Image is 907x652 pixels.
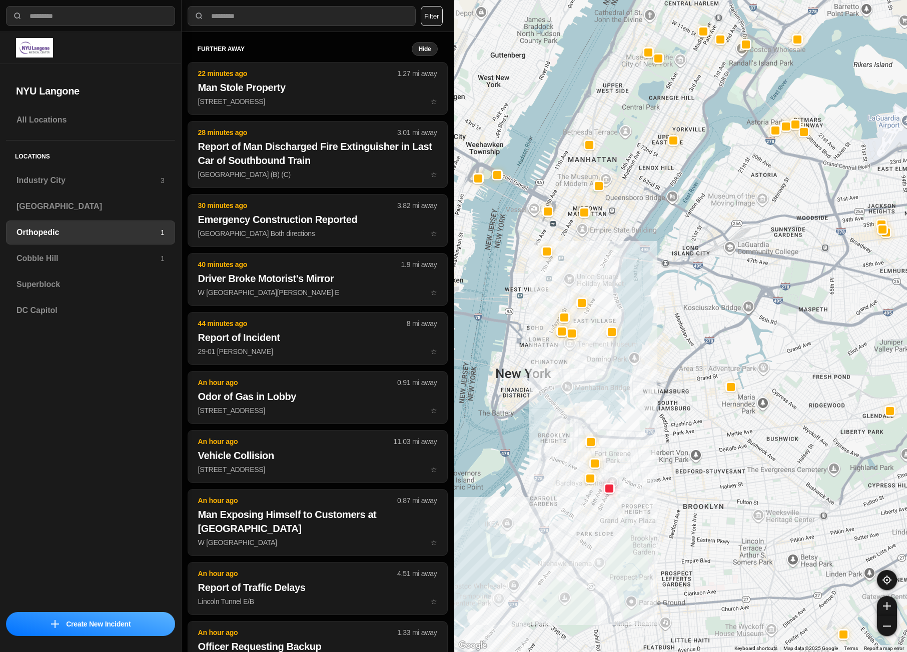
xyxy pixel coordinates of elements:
p: 3 [161,175,165,185]
a: Superblock [6,272,175,296]
a: Open this area in Google Maps (opens a new window) [456,639,489,652]
span: star [431,465,437,473]
p: 0.91 mi away [397,377,437,387]
a: An hour ago11.03 mi awayVehicle Collision[STREET_ADDRESS]star [188,465,448,473]
h3: [GEOGRAPHIC_DATA] [17,200,165,212]
button: 40 minutes ago1.9 mi awayDriver Broke Motorist's MirrorW [GEOGRAPHIC_DATA][PERSON_NAME] Estar [188,253,448,306]
a: Orthopedic1 [6,220,175,244]
p: 28 minutes ago [198,127,397,137]
a: An hour ago0.91 mi awayOdor of Gas in Lobby[STREET_ADDRESS]star [188,406,448,414]
h2: Man Exposing Himself to Customers at [GEOGRAPHIC_DATA] [198,507,437,535]
h3: Orthopedic [17,226,161,238]
p: [STREET_ADDRESS] [198,405,437,415]
p: An hour ago [198,495,397,505]
a: Industry City3 [6,168,175,192]
a: An hour ago0.87 mi awayMan Exposing Himself to Customers at [GEOGRAPHIC_DATA]W [GEOGRAPHIC_DATA]star [188,538,448,546]
p: An hour ago [198,436,394,446]
img: zoom-out [883,622,891,630]
p: Create New Incident [66,619,131,629]
a: Report a map error [864,645,904,651]
button: iconCreate New Incident [6,612,175,636]
img: search [194,11,204,21]
button: An hour ago4.51 mi awayReport of Traffic DelaysLincoln Tunnel E/Bstar [188,562,448,615]
a: Cobble Hill1 [6,246,175,270]
p: 44 minutes ago [198,318,407,328]
p: An hour ago [198,568,397,578]
button: Filter [421,6,443,26]
p: 3.01 mi away [397,127,437,137]
button: Hide [412,42,437,56]
h3: Industry City [17,174,161,186]
p: [STREET_ADDRESS] [198,96,437,106]
p: 1.33 mi away [397,627,437,637]
img: icon [51,620,59,628]
h5: further away [198,45,412,53]
p: [GEOGRAPHIC_DATA] Both directions [198,228,437,238]
p: 40 minutes ago [198,259,401,269]
p: 4.51 mi away [397,568,437,578]
h2: Driver Broke Motorist's Mirror [198,271,437,285]
img: Google [456,639,489,652]
span: star [431,170,437,178]
button: 30 minutes ago3.82 mi awayEmergency Construction Reported[GEOGRAPHIC_DATA] Both directionsstar [188,194,448,247]
h2: Emergency Construction Reported [198,212,437,226]
span: star [431,538,437,546]
button: An hour ago11.03 mi awayVehicle Collision[STREET_ADDRESS]star [188,430,448,483]
span: star [431,288,437,296]
span: star [431,97,437,105]
a: All Locations [6,108,175,132]
button: 44 minutes ago8 mi awayReport of Incident29-01 [PERSON_NAME]star [188,312,448,365]
button: 22 minutes ago1.27 mi awayMan Stole Property[STREET_ADDRESS]star [188,62,448,115]
h2: Report of Incident [198,330,437,344]
p: 29-01 [PERSON_NAME] [198,346,437,356]
button: zoom-in [877,596,897,616]
p: W [GEOGRAPHIC_DATA][PERSON_NAME] E [198,287,437,297]
button: zoom-out [877,616,897,636]
span: Map data ©2025 Google [783,645,838,651]
h3: Superblock [17,278,165,290]
a: Terms (opens in new tab) [844,645,858,651]
span: star [431,406,437,414]
p: W [GEOGRAPHIC_DATA] [198,537,437,547]
p: An hour ago [198,627,397,637]
h2: Report of Man Discharged Fire Extinguisher in Last Car of Southbound Train [198,139,437,167]
a: An hour ago4.51 mi awayReport of Traffic DelaysLincoln Tunnel E/Bstar [188,597,448,605]
p: 0.87 mi away [397,495,437,505]
a: 30 minutes ago3.82 mi awayEmergency Construction Reported[GEOGRAPHIC_DATA] Both directionsstar [188,229,448,237]
p: [STREET_ADDRESS] [198,464,437,474]
span: star [431,229,437,237]
p: 1 [161,227,165,237]
h5: Locations [6,140,175,168]
p: 11.03 mi away [393,436,437,446]
h3: Cobble Hill [17,252,161,264]
p: 22 minutes ago [198,68,397,78]
h2: Man Stole Property [198,80,437,94]
h2: NYU Langone [16,84,165,98]
button: Keyboard shortcuts [734,645,777,652]
img: recenter [882,575,891,584]
a: 28 minutes ago3.01 mi awayReport of Man Discharged Fire Extinguisher in Last Car of Southbound Tr... [188,170,448,178]
p: 8 mi away [407,318,437,328]
small: Hide [418,45,431,53]
a: 44 minutes ago8 mi awayReport of Incident29-01 [PERSON_NAME]star [188,347,448,355]
h2: Vehicle Collision [198,448,437,462]
p: Lincoln Tunnel E/B [198,596,437,606]
a: 40 minutes ago1.9 mi awayDriver Broke Motorist's MirrorW [GEOGRAPHIC_DATA][PERSON_NAME] Estar [188,288,448,296]
p: 30 minutes ago [198,200,397,210]
p: [GEOGRAPHIC_DATA] (B) (C) [198,169,437,179]
p: 1 [161,253,165,263]
p: 1.27 mi away [397,68,437,78]
span: star [431,347,437,355]
h2: Report of Traffic Delays [198,580,437,594]
a: DC Capitol [6,298,175,322]
p: An hour ago [198,377,397,387]
a: 22 minutes ago1.27 mi awayMan Stole Property[STREET_ADDRESS]star [188,97,448,105]
img: zoom-in [883,602,891,610]
button: recenter [877,570,897,590]
img: logo [16,38,53,57]
button: 28 minutes ago3.01 mi awayReport of Man Discharged Fire Extinguisher in Last Car of Southbound Tr... [188,121,448,188]
button: An hour ago0.87 mi awayMan Exposing Himself to Customers at [GEOGRAPHIC_DATA]W [GEOGRAPHIC_DATA]star [188,489,448,556]
p: 3.82 mi away [397,200,437,210]
img: search [13,11,23,21]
